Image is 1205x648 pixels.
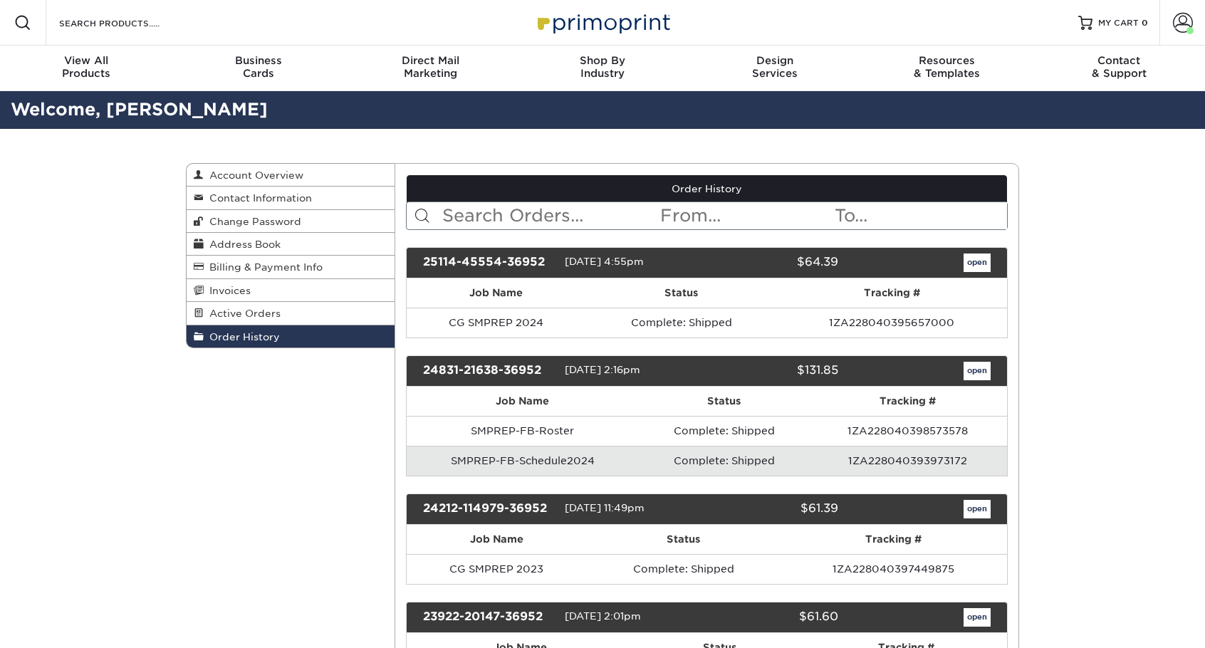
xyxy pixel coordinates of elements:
[809,387,1007,416] th: Tracking #
[861,54,1033,67] span: Resources
[172,54,345,67] span: Business
[531,7,674,38] img: Primoprint
[689,54,861,67] span: Design
[964,362,991,380] a: open
[861,54,1033,80] div: & Templates
[776,278,1007,308] th: Tracking #
[204,331,280,343] span: Order History
[204,239,281,250] span: Address Book
[204,169,303,181] span: Account Overview
[587,525,780,554] th: Status
[809,446,1007,476] td: 1ZA228040393973172
[204,216,301,227] span: Change Password
[407,446,640,476] td: SMPREP-FB-Schedule2024
[407,387,640,416] th: Job Name
[776,308,1007,338] td: 1ZA228040395657000
[187,279,395,302] a: Invoices
[696,500,848,518] div: $61.39
[344,54,516,80] div: Marketing
[964,608,991,627] a: open
[565,256,644,267] span: [DATE] 4:55pm
[187,325,395,347] a: Order History
[204,261,323,273] span: Billing & Payment Info
[172,46,345,91] a: BusinessCards
[586,278,776,308] th: Status
[696,362,848,380] div: $131.85
[639,446,808,476] td: Complete: Shipped
[407,554,588,584] td: CG SMPREP 2023
[659,202,833,229] input: From...
[187,302,395,325] a: Active Orders
[639,416,808,446] td: Complete: Shipped
[639,387,808,416] th: Status
[696,254,848,272] div: $64.39
[187,256,395,278] a: Billing & Payment Info
[1142,18,1148,28] span: 0
[58,14,197,31] input: SEARCH PRODUCTS.....
[1033,54,1205,67] span: Contact
[441,202,659,229] input: Search Orders...
[344,54,516,67] span: Direct Mail
[187,187,395,209] a: Contact Information
[407,308,587,338] td: CG SMPREP 2024
[407,175,1008,202] a: Order History
[407,525,588,554] th: Job Name
[516,46,689,91] a: Shop ByIndustry
[1033,54,1205,80] div: & Support
[809,416,1007,446] td: 1ZA228040398573578
[412,362,565,380] div: 24831-21638-36952
[696,608,848,627] div: $61.60
[204,285,251,296] span: Invoices
[964,254,991,272] a: open
[344,46,516,91] a: Direct MailMarketing
[204,192,312,204] span: Contact Information
[516,54,689,80] div: Industry
[187,164,395,187] a: Account Overview
[861,46,1033,91] a: Resources& Templates
[187,233,395,256] a: Address Book
[407,278,587,308] th: Job Name
[689,54,861,80] div: Services
[565,364,640,375] span: [DATE] 2:16pm
[407,416,640,446] td: SMPREP-FB-Roster
[780,554,1007,584] td: 1ZA228040397449875
[412,500,565,518] div: 24212-114979-36952
[833,202,1007,229] input: To...
[204,308,281,319] span: Active Orders
[689,46,861,91] a: DesignServices
[964,500,991,518] a: open
[565,502,645,513] span: [DATE] 11:49pm
[565,610,641,622] span: [DATE] 2:01pm
[187,210,395,233] a: Change Password
[586,308,776,338] td: Complete: Shipped
[412,608,565,627] div: 23922-20147-36952
[780,525,1007,554] th: Tracking #
[516,54,689,67] span: Shop By
[587,554,780,584] td: Complete: Shipped
[412,254,565,272] div: 25114-45554-36952
[1033,46,1205,91] a: Contact& Support
[1098,17,1139,29] span: MY CART
[172,54,345,80] div: Cards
